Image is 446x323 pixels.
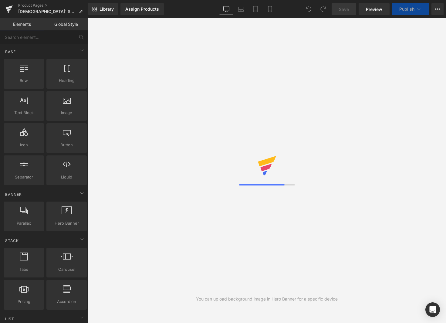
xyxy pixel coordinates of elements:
span: Carousel [48,266,85,273]
a: Laptop [234,3,248,15]
div: You can upload background image in Hero Banner for a specific device [196,296,338,302]
span: Tabs [5,266,42,273]
a: Mobile [263,3,277,15]
span: Hero Banner [48,220,85,226]
span: Row [5,77,42,84]
span: Library [100,6,114,12]
span: Accordion [48,298,85,305]
a: Product Pages [18,3,88,8]
span: Save [339,6,349,12]
a: Desktop [219,3,234,15]
a: New Library [88,3,118,15]
span: Publish [399,7,414,12]
span: Separator [5,174,42,180]
span: Preview [366,6,382,12]
span: Button [48,142,85,148]
button: Redo [317,3,329,15]
div: Open Intercom Messenger [425,302,440,317]
span: List [5,316,15,322]
span: Image [48,110,85,116]
div: Assign Products [125,7,159,12]
a: Tablet [248,3,263,15]
span: Liquid [48,174,85,180]
span: Banner [5,192,22,197]
span: Text Block [5,110,42,116]
a: Preview [359,3,390,15]
span: [DEMOGRAPHIC_DATA]' Sheer Thigh High Closed Toe [18,9,76,14]
span: Base [5,49,16,55]
span: Pricing [5,298,42,305]
span: Icon [5,142,42,148]
button: Publish [392,3,429,15]
a: Global Style [44,18,88,30]
span: Heading [48,77,85,84]
span: Stack [5,238,19,243]
button: Undo [302,3,315,15]
button: More [431,3,444,15]
span: Parallax [5,220,42,226]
